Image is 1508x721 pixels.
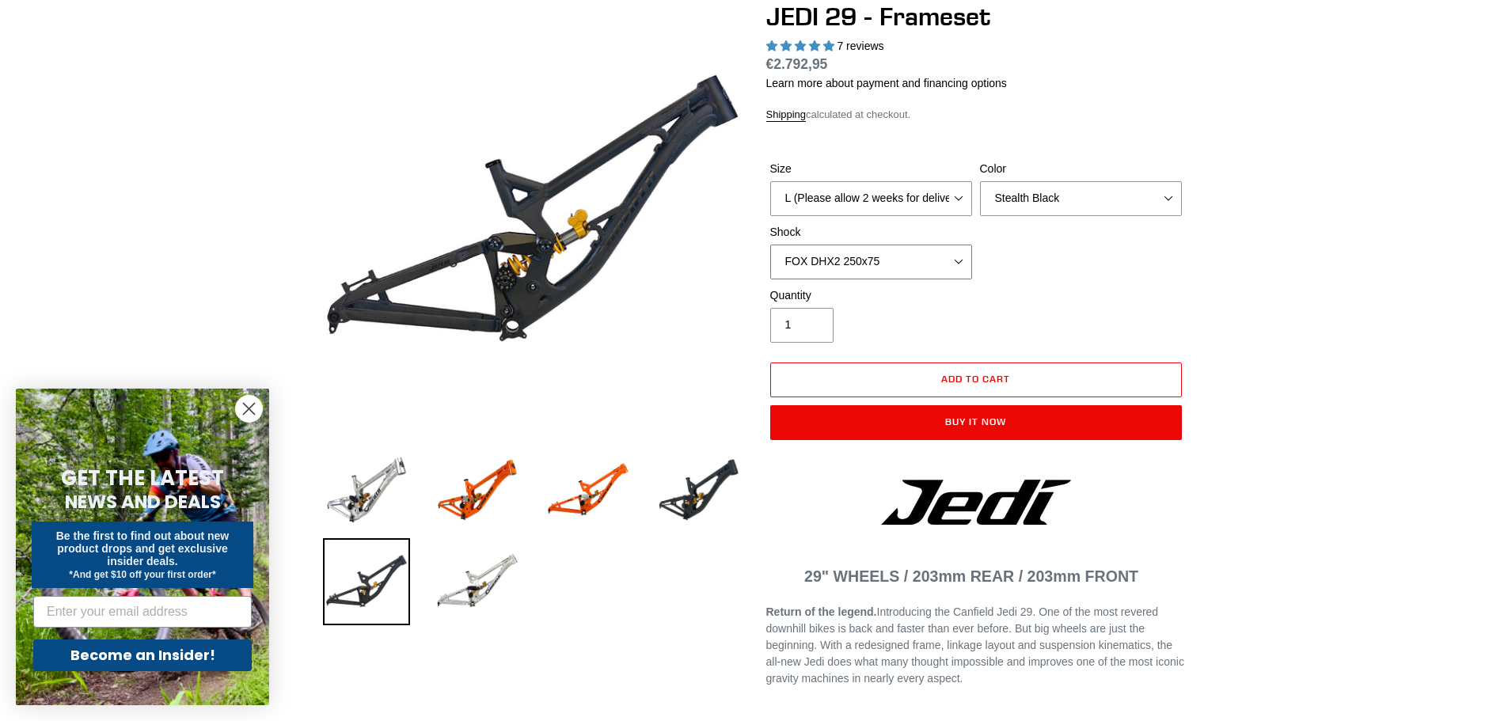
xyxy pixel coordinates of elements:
img: Load image into Gallery viewer, JEDI 29 - Frameset [655,446,743,533]
b: Return of the legend. [766,605,877,618]
img: Load image into Gallery viewer, JEDI 29 - Frameset [323,538,410,625]
button: Become an Insider! [33,639,252,671]
button: Buy it now [770,405,1182,440]
img: Load image into Gallery viewer, JEDI 29 - Frameset [434,538,521,625]
img: Load image into Gallery viewer, JEDI 29 - Frameset [323,446,410,533]
span: €2.792,95 [766,56,828,72]
label: Color [980,161,1182,177]
h1: JEDI 29 - Frameset [766,2,1186,32]
div: calculated at checkout. [766,107,1186,123]
span: 7 reviews [837,40,883,52]
label: Size [770,161,972,177]
span: 5.00 stars [766,40,838,52]
img: Load image into Gallery viewer, JEDI 29 - Frameset [545,446,632,533]
span: Be the first to find out about new product drops and get exclusive insider deals. [56,529,230,567]
button: Add to cart [770,362,1182,397]
img: Load image into Gallery viewer, JEDI 29 - Frameset [434,446,521,533]
a: Shipping [766,108,807,122]
input: Enter your email address [33,596,252,628]
span: Introducing the Canfield Jedi 29. One of the most revered downhill bikes is back and faster than ... [766,605,1184,685]
span: 29" WHEELS / 203mm REAR / 203mm FRONT [804,567,1138,585]
span: Add to cart [941,373,1010,385]
span: NEWS AND DEALS [65,489,221,514]
span: GET THE LATEST [61,464,224,492]
span: *And get $10 off your first order* [69,569,215,580]
label: Quantity [770,287,972,304]
a: Learn more about payment and financing options [766,77,1007,89]
button: Close dialog [235,395,263,423]
label: Shock [770,224,972,241]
